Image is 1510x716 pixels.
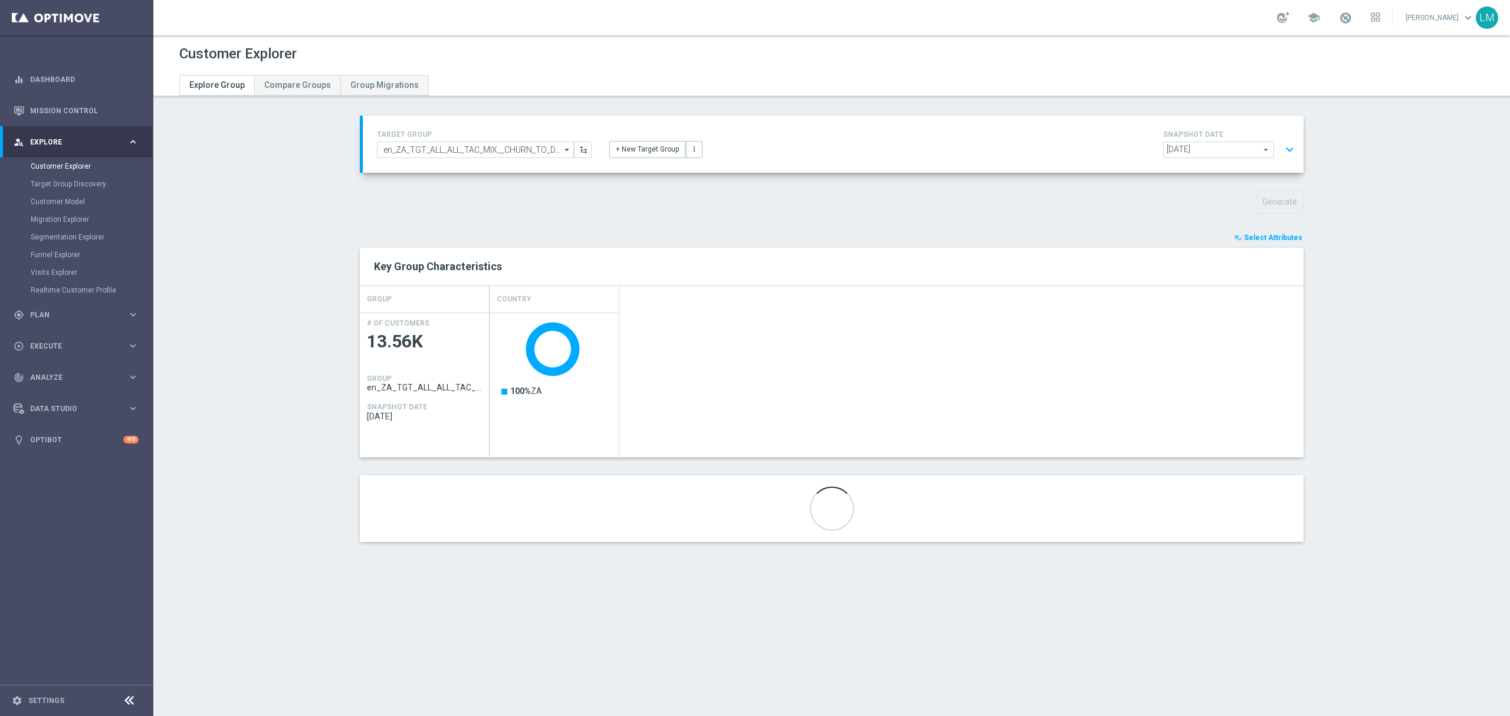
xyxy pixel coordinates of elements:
[31,246,152,264] div: Funnel Explorer
[30,64,139,95] a: Dashboard
[31,162,123,171] a: Customer Explorer
[30,424,123,455] a: Optibot
[13,106,139,116] button: Mission Control
[30,374,127,381] span: Analyze
[510,386,542,396] text: ZA
[30,95,139,126] a: Mission Control
[31,175,152,193] div: Target Group Discovery
[1462,11,1475,24] span: keyboard_arrow_down
[123,436,139,444] div: +10
[14,95,139,126] div: Mission Control
[490,313,619,457] div: Press SPACE to select this row.
[31,250,123,260] a: Funnel Explorer
[14,137,127,147] div: Explore
[189,80,245,90] span: Explore Group
[1163,130,1299,139] h4: SNAPSHOT DATE
[28,697,64,704] a: Settings
[31,215,123,224] a: Migration Explorer
[360,313,490,457] div: Press SPACE to select this row.
[31,197,123,206] a: Customer Model
[31,232,123,242] a: Segmentation Explorer
[31,179,123,189] a: Target Group Discovery
[127,309,139,320] i: keyboard_arrow_right
[30,343,127,350] span: Execute
[510,386,531,396] tspan: 100%
[14,64,139,95] div: Dashboard
[31,193,152,211] div: Customer Model
[367,330,482,353] span: 13.56K
[690,145,698,153] i: more_vert
[13,310,139,320] button: gps_fixed Plan keyboard_arrow_right
[13,404,139,413] button: Data Studio keyboard_arrow_right
[31,157,152,175] div: Customer Explorer
[367,412,482,421] span: 2025-10-01
[1281,139,1298,161] button: expand_more
[377,127,1289,161] div: TARGET GROUP arrow_drop_down + New Target Group more_vert SNAPSHOT DATE arrow_drop_down expand_more
[30,311,127,318] span: Plan
[1476,6,1498,29] div: LM
[14,372,24,383] i: track_changes
[14,137,24,147] i: person_search
[179,75,429,96] ul: Tabs
[14,372,127,383] div: Analyze
[30,405,127,412] span: Data Studio
[1256,191,1304,214] button: Generate
[14,403,127,414] div: Data Studio
[127,372,139,383] i: keyboard_arrow_right
[1307,11,1320,24] span: school
[14,74,24,85] i: equalizer
[127,403,139,414] i: keyboard_arrow_right
[377,142,574,158] input: en_ZA_TGT_ALL_ALL_TAC_MIX__CHURN_TO_DEEP_DORMANT_WITH_DEPOSITS_HIGHER_VALUE
[377,130,592,139] h4: TARGET GROUP
[497,289,531,310] h4: Country
[367,289,392,310] h4: GROUP
[127,136,139,147] i: keyboard_arrow_right
[367,319,429,327] h4: # OF CUSTOMERS
[14,341,24,352] i: play_circle_outline
[31,281,152,299] div: Realtime Customer Profile
[14,435,24,445] i: lightbulb
[1233,231,1304,244] button: playlist_add_check Select Attributes
[1234,234,1242,242] i: playlist_add_check
[562,142,573,157] i: arrow_drop_down
[367,375,392,383] h4: GROUP
[31,264,152,281] div: Visits Explorer
[12,695,22,706] i: settings
[179,45,297,63] h1: Customer Explorer
[14,310,127,320] div: Plan
[686,141,703,157] button: more_vert
[1404,9,1476,27] a: [PERSON_NAME]keyboard_arrow_down
[367,383,482,392] span: en_ZA_TGT_ALL_ALL_TAC_MIX__CHURN_TO_DEEP_DORMANT_WITH_DEPOSITS_HIGHER_VALUE
[13,75,139,84] button: equalizer Dashboard
[31,228,152,246] div: Segmentation Explorer
[367,403,427,411] h4: SNAPSHOT DATE
[13,435,139,445] button: lightbulb Optibot +10
[13,137,139,147] button: person_search Explore keyboard_arrow_right
[31,268,123,277] a: Visits Explorer
[13,341,139,351] button: play_circle_outline Execute keyboard_arrow_right
[31,285,123,295] a: Realtime Customer Profile
[609,141,685,157] button: + New Target Group
[374,260,1289,274] h2: Key Group Characteristics
[14,424,139,455] div: Optibot
[350,80,419,90] span: Group Migrations
[31,211,152,228] div: Migration Explorer
[1244,234,1302,242] span: Select Attributes
[14,310,24,320] i: gps_fixed
[13,373,139,382] button: track_changes Analyze keyboard_arrow_right
[30,139,127,146] span: Explore
[127,340,139,352] i: keyboard_arrow_right
[14,341,127,352] div: Execute
[264,80,331,90] span: Compare Groups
